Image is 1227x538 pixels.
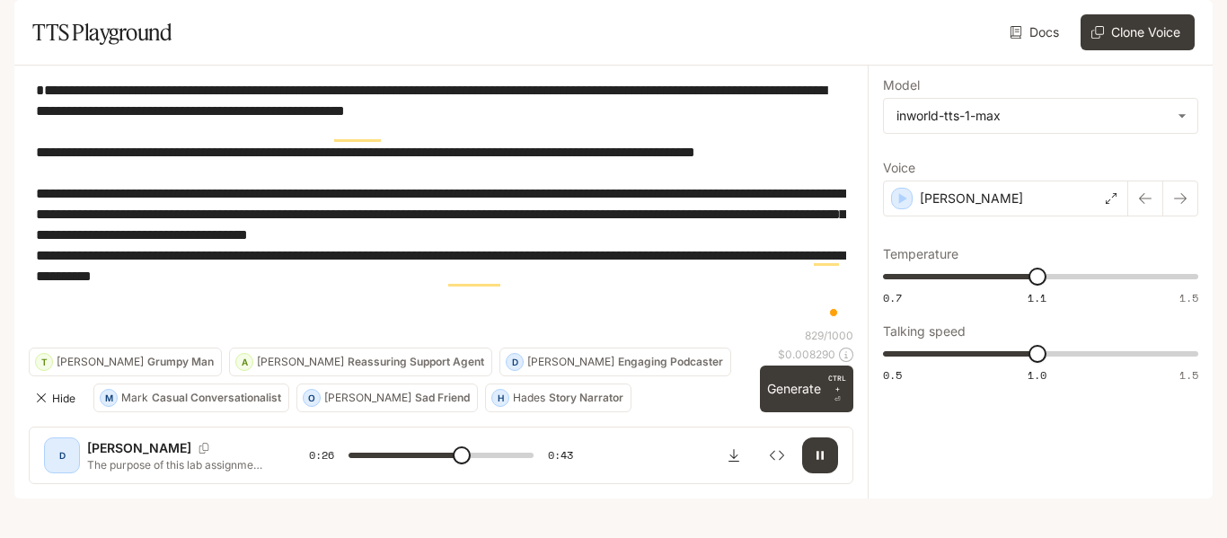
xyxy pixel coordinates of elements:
[1028,290,1046,305] span: 1.1
[57,357,144,367] p: [PERSON_NAME]
[296,384,478,412] button: O[PERSON_NAME]Sad Friend
[513,392,545,403] p: Hades
[87,457,266,472] p: The purpose of this lab assignment is to understand which foods in your diet contain fat, what ty...
[492,384,508,412] div: H
[1028,367,1046,383] span: 1.0
[896,107,1169,125] div: inworld-tts-1-max
[759,437,795,473] button: Inspect
[548,446,573,464] span: 0:43
[920,190,1023,207] p: [PERSON_NAME]
[309,446,334,464] span: 0:26
[29,384,86,412] button: Hide
[93,384,289,412] button: MMarkCasual Conversationalist
[348,357,484,367] p: Reassuring Support Agent
[884,99,1197,133] div: inworld-tts-1-max
[87,439,191,457] p: [PERSON_NAME]
[828,373,846,405] p: ⏎
[29,348,222,376] button: T[PERSON_NAME]Grumpy Man
[1179,290,1198,305] span: 1.5
[36,348,52,376] div: T
[48,441,76,470] div: D
[883,325,966,338] p: Talking speed
[883,367,902,383] span: 0.5
[760,366,853,412] button: GenerateCTRL +⏎
[415,392,470,403] p: Sad Friend
[152,392,281,403] p: Casual Conversationalist
[236,348,252,376] div: A
[32,14,172,50] h1: TTS Playground
[304,384,320,412] div: O
[485,384,631,412] button: HHadesStory Narrator
[36,80,846,328] textarea: To enrich screen reader interactions, please activate Accessibility in Grammarly extension settings
[191,443,216,454] button: Copy Voice ID
[101,384,117,412] div: M
[716,437,752,473] button: Download audio
[883,79,920,92] p: Model
[883,248,958,260] p: Temperature
[257,357,344,367] p: [PERSON_NAME]
[883,162,915,174] p: Voice
[527,357,614,367] p: [PERSON_NAME]
[549,392,623,403] p: Story Narrator
[13,9,46,41] button: open drawer
[121,392,148,403] p: Mark
[1006,14,1066,50] a: Docs
[147,357,214,367] p: Grumpy Man
[324,392,411,403] p: [PERSON_NAME]
[1081,14,1195,50] button: Clone Voice
[229,348,492,376] button: A[PERSON_NAME]Reassuring Support Agent
[883,290,902,305] span: 0.7
[618,357,723,367] p: Engaging Podcaster
[1179,367,1198,383] span: 1.5
[499,348,731,376] button: D[PERSON_NAME]Engaging Podcaster
[507,348,523,376] div: D
[828,373,846,394] p: CTRL +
